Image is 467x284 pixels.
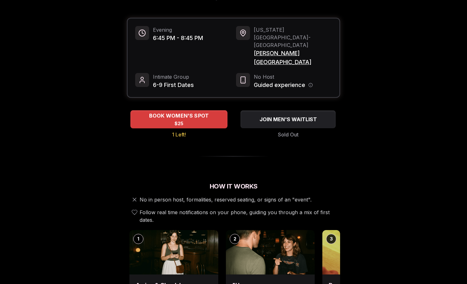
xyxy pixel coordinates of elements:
[153,34,203,43] span: 6:45 PM - 8:45 PM
[174,120,184,127] span: $25
[254,81,305,89] span: Guided experience
[153,73,194,81] span: Intimate Group
[172,131,186,138] span: 1 Left!
[140,208,338,224] span: Follow real time notifications on your phone, guiding you through a mix of first dates.
[130,110,227,128] button: BOOK WOMEN'S SPOT - 1 Left!
[254,49,332,67] span: [PERSON_NAME][GEOGRAPHIC_DATA]
[129,230,218,274] img: Arrive & Check In
[140,196,312,203] span: No in person host, formalities, reserved seating, or signs of an "event".
[127,182,340,191] h2: How It Works
[226,230,315,274] img: "Hey, are you Max?"
[148,112,210,120] span: BOOK WOMEN'S SPOT
[254,26,332,49] span: [US_STATE][GEOGRAPHIC_DATA] - [GEOGRAPHIC_DATA]
[322,230,411,274] img: Break the ice with prompts
[308,83,313,87] button: Host information
[254,73,313,81] span: No Host
[153,81,194,89] span: 6-9 First Dates
[258,116,318,123] span: JOIN MEN'S WAITLIST
[230,234,240,244] div: 2
[133,234,143,244] div: 1
[153,26,203,34] span: Evening
[326,234,336,244] div: 3
[278,131,299,138] span: Sold Out
[240,110,336,128] button: JOIN MEN'S WAITLIST - Sold Out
